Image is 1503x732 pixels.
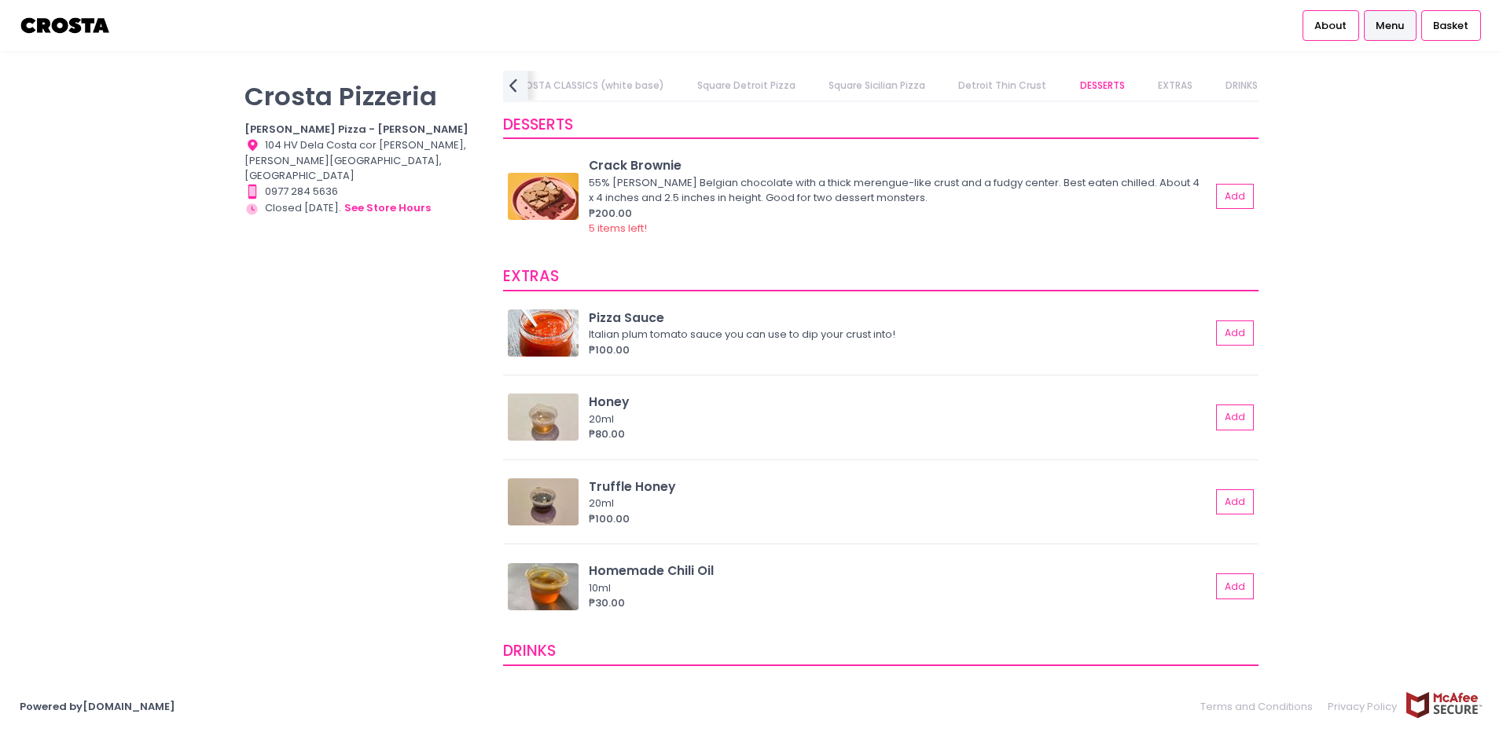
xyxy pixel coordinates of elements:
[1405,691,1483,719] img: mcafee-secure
[508,478,579,525] img: Truffle Honey
[589,595,1211,611] div: ₱30.00
[943,71,1062,101] a: Detroit Thin Crust
[589,393,1211,411] div: Honey
[589,175,1206,206] div: 55% [PERSON_NAME] Belgian chocolate with a thick merengue-like crust and a fudgy center. Best eat...
[589,309,1211,327] div: Pizza Sauce
[589,206,1211,221] div: ₱200.00
[1314,18,1347,34] span: About
[1364,10,1417,40] a: Menu
[1376,18,1404,34] span: Menu
[1211,71,1273,101] a: DRINKS
[589,221,647,236] span: 5 items left!
[244,137,483,184] div: 104 HV Dela Costa cor [PERSON_NAME], [PERSON_NAME][GEOGRAPHIC_DATA], [GEOGRAPHIC_DATA]
[589,426,1211,442] div: ₱80.00
[496,71,679,101] a: CROSTA CLASSICS (white base)
[1216,404,1254,430] button: Add
[508,173,579,220] img: Crack Brownie
[20,12,112,39] img: logo
[682,71,810,101] a: Square Detroit Pizza
[244,199,483,217] div: Closed [DATE].
[814,71,941,101] a: Square Sicilian Pizza
[589,327,1206,342] div: Italian plum tomato sauce you can use to dip your crust into!
[20,699,175,714] a: Powered by[DOMAIN_NAME]
[1216,573,1254,599] button: Add
[244,81,483,112] p: Crosta Pizzeria
[244,122,469,137] b: [PERSON_NAME] Pizza - [PERSON_NAME]
[1200,691,1321,722] a: Terms and Conditions
[589,580,1206,596] div: 10ml
[1303,10,1359,40] a: About
[503,114,573,135] span: DESSERTS
[589,156,1211,174] div: Crack Brownie
[1216,320,1254,346] button: Add
[503,265,559,287] span: EXTRAS
[503,640,556,661] span: DRINKS
[1433,18,1468,34] span: Basket
[1142,71,1207,101] a: EXTRAS
[589,496,1206,511] div: 20ml
[508,393,579,441] img: Honey
[1321,691,1406,722] a: Privacy Policy
[1216,184,1254,210] button: Add
[344,199,432,217] button: see store hours
[589,478,1211,496] div: Truffle Honey
[508,563,579,610] img: Homemade Chili Oil
[1216,489,1254,515] button: Add
[589,342,1211,358] div: ₱100.00
[589,511,1211,527] div: ₱100.00
[244,184,483,199] div: 0977 284 5636
[508,309,579,357] img: Pizza Sauce
[589,412,1206,427] div: 20ml
[1064,71,1140,101] a: DESSERTS
[589,562,1211,580] div: Homemade Chili Oil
